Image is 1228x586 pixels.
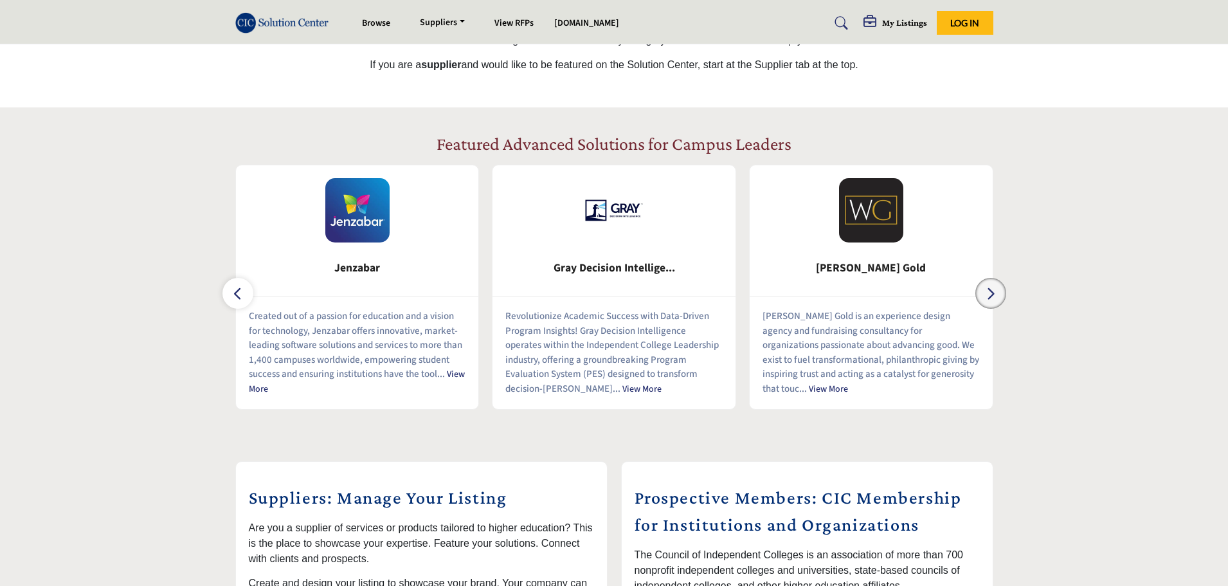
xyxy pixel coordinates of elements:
span: Jenzabar [255,260,460,277]
a: Gray Decision Intellige... [492,252,736,286]
h2: Suppliers: Manage Your Listing [249,484,594,511]
span: Log In [950,17,979,28]
a: View More [809,383,848,396]
span: Are you a supplier of services or products tailored to higher education? This is the place to sho... [249,522,593,564]
span: Gray Decision Intellige... [512,260,716,277]
b: Westfall Gold [769,252,973,286]
img: Jenzabar [325,178,390,243]
a: Browse [362,17,390,30]
h2: Featured Advanced Solutions for Campus Leaders [437,133,791,155]
p: [PERSON_NAME] Gold is an experience design agency and fundraising consultancy for organizations p... [763,309,980,396]
strong: supplier [421,59,461,70]
a: [PERSON_NAME] Gold [750,252,993,286]
h2: Prospective Members: CIC Membership for Institutions and Organizations [635,484,980,538]
span: If you are a and would like to be featured on the Solution Center, start at the Supplier tab at t... [370,59,858,70]
a: Jenzabar [236,252,479,286]
img: Gray Decision Intelligence [582,178,646,243]
img: Site Logo [235,12,336,33]
a: View RFPs [494,17,534,30]
button: Log In [937,11,993,35]
span: ... [437,367,445,381]
div: My Listings [863,15,927,31]
a: [DOMAIN_NAME] [554,17,619,30]
img: Westfall Gold [839,178,903,243]
span: ... [799,382,807,396]
p: Revolutionize Academic Success with Data-Driven Program Insights! Gray Decision Intelligence oper... [505,309,723,396]
span: ... [613,382,620,396]
p: Created out of a passion for education and a vision for technology, Jenzabar offers innovative, m... [249,309,466,396]
a: Suppliers [411,14,474,32]
h5: My Listings [882,17,927,28]
span: [PERSON_NAME] Gold [769,260,973,277]
b: Gray Decision Intelligence [512,252,716,286]
a: Search [822,13,856,33]
b: Jenzabar [255,252,460,286]
a: View More [622,383,662,396]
